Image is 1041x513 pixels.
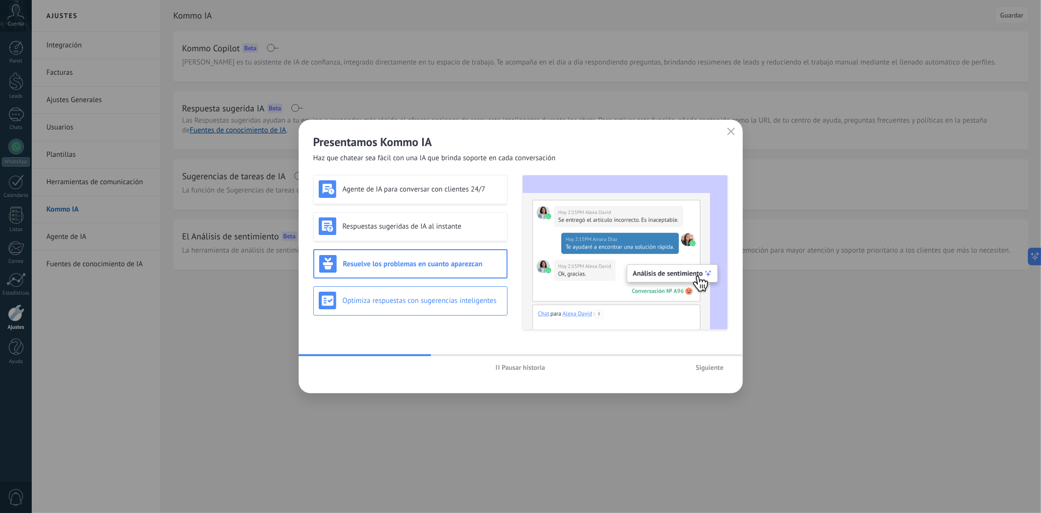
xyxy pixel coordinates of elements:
[502,364,545,371] span: Pausar historia
[343,296,502,305] h3: Optimiza respuestas con sugerencias inteligentes
[491,360,550,375] button: Pausar historia
[692,360,728,375] button: Siguiente
[343,259,502,269] h3: Resuelve los problemas en cuanto aparezcan
[343,185,502,194] h3: Agente de IA para conversar con clientes 24/7
[696,364,724,371] span: Siguiente
[313,153,556,163] span: Haz que chatear sea fácil con una IA que brinda soporte en cada conversación
[313,134,728,150] h2: Presentamos Kommo IA
[343,222,502,231] h3: Respuestas sugeridas de IA al instante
